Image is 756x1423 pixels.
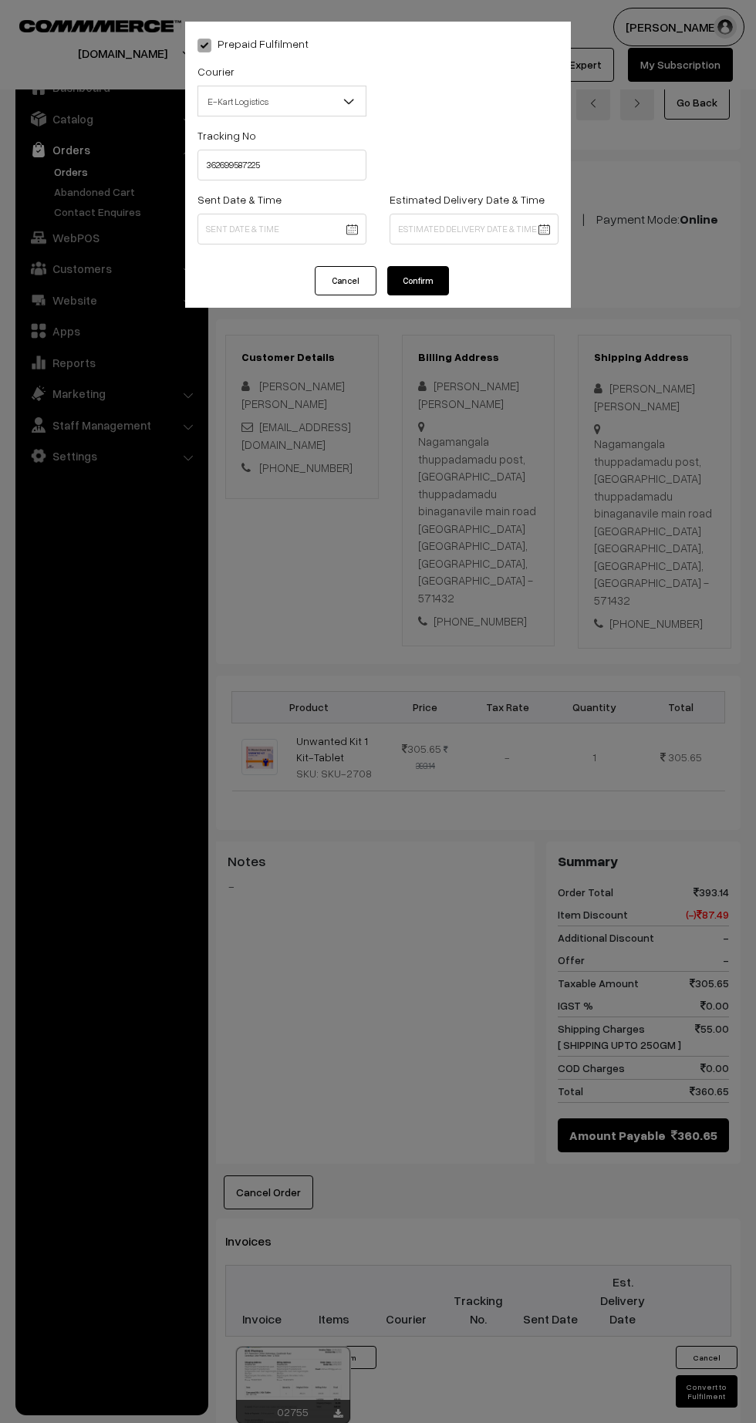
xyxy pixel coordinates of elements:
input: Estimated Delivery Date & Time [390,214,559,244]
label: Tracking No [197,127,256,143]
input: Tracking No [197,150,366,180]
label: Sent Date & Time [197,191,282,207]
label: Courier [197,63,235,79]
button: Cancel [315,266,376,295]
label: Prepaid Fulfilment [197,35,309,52]
span: E-Kart Logistics [197,86,366,116]
label: Estimated Delivery Date & Time [390,191,545,207]
button: Confirm [387,266,449,295]
span: E-Kart Logistics [198,88,366,115]
input: Sent Date & Time [197,214,366,244]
